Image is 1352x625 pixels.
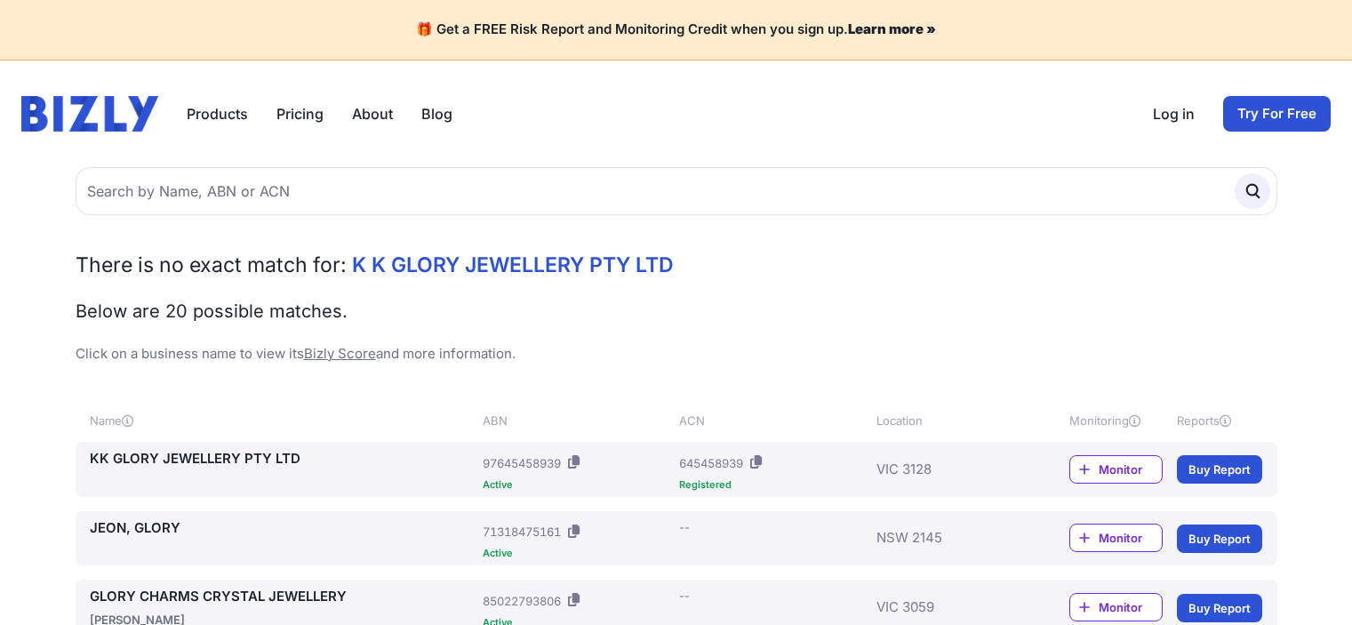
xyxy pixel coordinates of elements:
[876,518,1017,559] div: NSW 2145
[1177,525,1262,553] a: Buy Report
[1069,524,1163,552] a: Monitor
[187,103,248,124] button: Products
[483,592,561,610] div: 85022793806
[421,103,452,124] a: Blog
[1177,455,1262,484] a: Buy Report
[76,252,347,277] span: There is no exact match for:
[1069,593,1163,621] a: Monitor
[1177,594,1262,622] a: Buy Report
[276,103,324,124] a: Pricing
[76,344,1277,365] p: Click on a business name to view its and more information.
[1069,412,1163,429] div: Monitoring
[876,412,1017,429] div: Location
[352,103,393,124] a: About
[90,412,476,429] div: Name
[1223,96,1331,132] a: Try For Free
[21,21,1331,38] h4: 🎁 Get a FREE Risk Report and Monitoring Credit when you sign up.
[90,518,476,539] a: JEON, GLORY
[1099,461,1162,478] span: Monitor
[1153,103,1195,124] a: Log in
[483,523,561,541] div: 71318475161
[876,449,1017,490] div: VIC 3128
[679,587,690,605] div: --
[90,587,476,607] a: GLORY CHARMS CRYSTAL JEWELLERY
[483,412,672,429] div: ABN
[1177,412,1262,429] div: Reports
[76,167,1277,215] input: Search by Name, ABN or ACN
[679,518,690,536] div: --
[483,454,561,472] div: 97645458939
[679,454,743,472] div: 645458939
[1099,598,1162,616] span: Monitor
[1099,529,1162,547] span: Monitor
[90,449,476,469] a: KK GLORY JEWELLERY PTY LTD
[848,20,936,37] a: Learn more »
[679,480,868,490] div: Registered
[352,252,674,277] span: K K GLORY JEWELLERY PTY LTD
[483,549,672,558] div: Active
[1069,455,1163,484] a: Monitor
[76,300,348,322] span: Below are 20 possible matches.
[483,480,672,490] div: Active
[304,345,376,362] a: Bizly Score
[679,412,868,429] div: ACN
